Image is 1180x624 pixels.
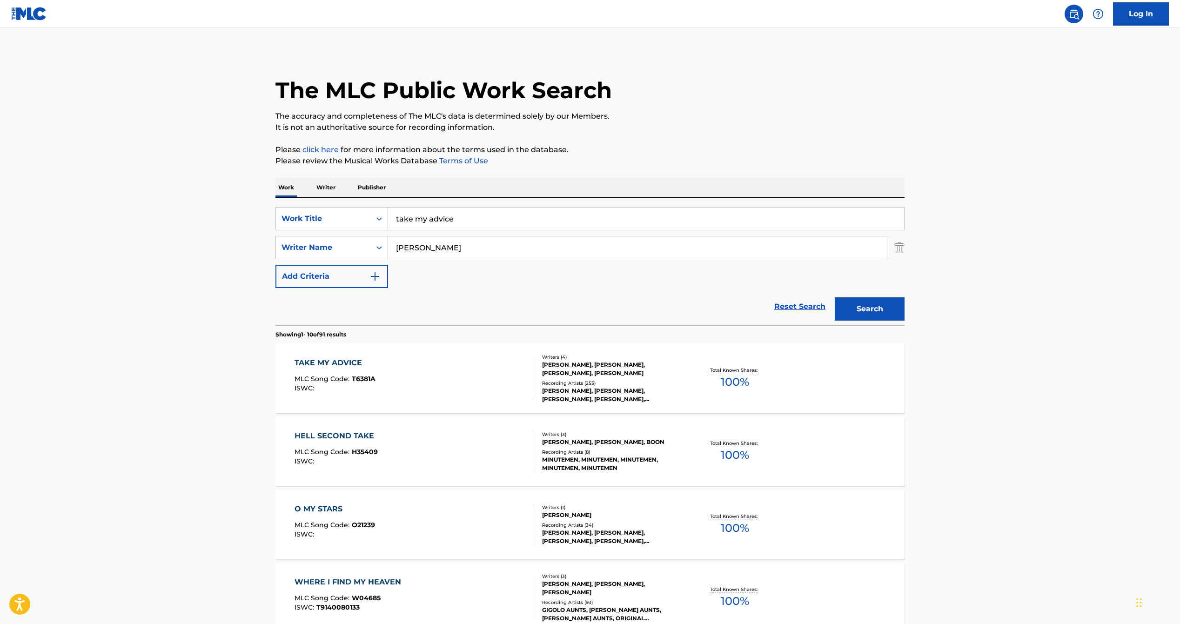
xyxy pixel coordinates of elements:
[11,7,47,20] img: MLC Logo
[275,144,905,155] p: Please for more information about the terms used in the database.
[542,522,683,529] div: Recording Artists ( 34 )
[542,606,683,623] div: GIGOLO AUNTS, [PERSON_NAME] AUNTS, [PERSON_NAME] AUNTS, ORIGINAL SOUNDTRACK, GIGOLO AUNTS
[1113,2,1169,26] a: Log In
[275,416,905,486] a: HELL SECOND TAKEMLC Song Code:H35409ISWC:Writers (3)[PERSON_NAME], [PERSON_NAME], BOONRecording A...
[275,76,612,104] h1: The MLC Public Work Search
[437,156,488,165] a: Terms of Use
[1065,5,1083,23] a: Public Search
[369,271,381,282] img: 9d2ae6d4665cec9f34b9.svg
[542,387,683,403] div: [PERSON_NAME], [PERSON_NAME], [PERSON_NAME], [PERSON_NAME], [PERSON_NAME]
[355,178,389,197] p: Publisher
[710,586,760,593] p: Total Known Shares:
[542,511,683,519] div: [PERSON_NAME]
[542,580,683,597] div: [PERSON_NAME], [PERSON_NAME], [PERSON_NAME]
[275,343,905,413] a: TAKE MY ADVICEMLC Song Code:T6381AISWC:Writers (4)[PERSON_NAME], [PERSON_NAME], [PERSON_NAME], [P...
[275,122,905,133] p: It is not an authoritative source for recording information.
[275,207,905,325] form: Search Form
[295,594,352,602] span: MLC Song Code :
[721,520,749,537] span: 100 %
[295,603,316,611] span: ISWC :
[275,265,388,288] button: Add Criteria
[1089,5,1107,23] div: Help
[835,297,905,321] button: Search
[542,361,683,377] div: [PERSON_NAME], [PERSON_NAME], [PERSON_NAME], [PERSON_NAME]
[542,449,683,456] div: Recording Artists ( 8 )
[542,529,683,545] div: [PERSON_NAME], [PERSON_NAME], [PERSON_NAME], [PERSON_NAME], [PERSON_NAME]
[282,242,365,253] div: Writer Name
[352,375,375,383] span: T6381A
[352,521,375,529] span: O21239
[542,354,683,361] div: Writers ( 4 )
[542,431,683,438] div: Writers ( 3 )
[770,296,830,317] a: Reset Search
[275,155,905,167] p: Please review the Musical Works Database
[710,513,760,520] p: Total Known Shares:
[542,599,683,606] div: Recording Artists ( 93 )
[295,577,406,588] div: WHERE I FIND MY HEAVEN
[710,440,760,447] p: Total Known Shares:
[314,178,338,197] p: Writer
[295,430,379,442] div: HELL SECOND TAKE
[275,178,297,197] p: Work
[542,456,683,472] div: MINUTEMEN, MINUTEMEN, MINUTEMEN, MINUTEMEN, MINUTEMEN
[1136,589,1142,617] div: Drag
[721,374,749,390] span: 100 %
[352,448,378,456] span: H35409
[295,503,375,515] div: O MY STARS
[295,448,352,456] span: MLC Song Code :
[275,111,905,122] p: The accuracy and completeness of The MLC's data is determined solely by our Members.
[710,367,760,374] p: Total Known Shares:
[352,594,381,602] span: W04685
[721,593,749,610] span: 100 %
[894,236,905,259] img: Delete Criterion
[295,521,352,529] span: MLC Song Code :
[316,603,360,611] span: T9140080133
[542,438,683,446] div: [PERSON_NAME], [PERSON_NAME], BOON
[542,504,683,511] div: Writers ( 1 )
[542,380,683,387] div: Recording Artists ( 253 )
[302,145,339,154] a: click here
[542,573,683,580] div: Writers ( 3 )
[295,457,316,465] span: ISWC :
[282,213,365,224] div: Work Title
[275,330,346,339] p: Showing 1 - 10 of 91 results
[721,447,749,463] span: 100 %
[1133,579,1180,624] iframe: Chat Widget
[295,384,316,392] span: ISWC :
[1068,8,1079,20] img: search
[295,530,316,538] span: ISWC :
[1093,8,1104,20] img: help
[275,490,905,559] a: O MY STARSMLC Song Code:O21239ISWC:Writers (1)[PERSON_NAME]Recording Artists (34)[PERSON_NAME], [...
[295,357,375,369] div: TAKE MY ADVICE
[295,375,352,383] span: MLC Song Code :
